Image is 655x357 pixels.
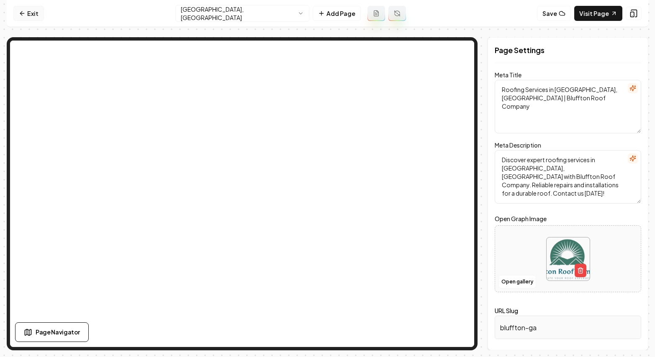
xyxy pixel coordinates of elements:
[15,322,89,342] button: Page Navigator
[495,307,518,314] label: URL Slug
[495,71,521,79] label: Meta Title
[495,44,641,56] h2: Page Settings
[547,237,590,280] img: image
[498,275,536,288] button: Open gallery
[313,6,361,21] button: Add Page
[36,328,80,337] span: Page Navigator
[495,214,641,224] label: Open Graph Image
[13,6,44,21] a: Exit
[574,6,622,21] a: Visit Page
[367,6,385,21] button: Add admin page prompt
[537,6,571,21] button: Save
[495,141,541,149] label: Meta Description
[388,6,406,21] button: Regenerate page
